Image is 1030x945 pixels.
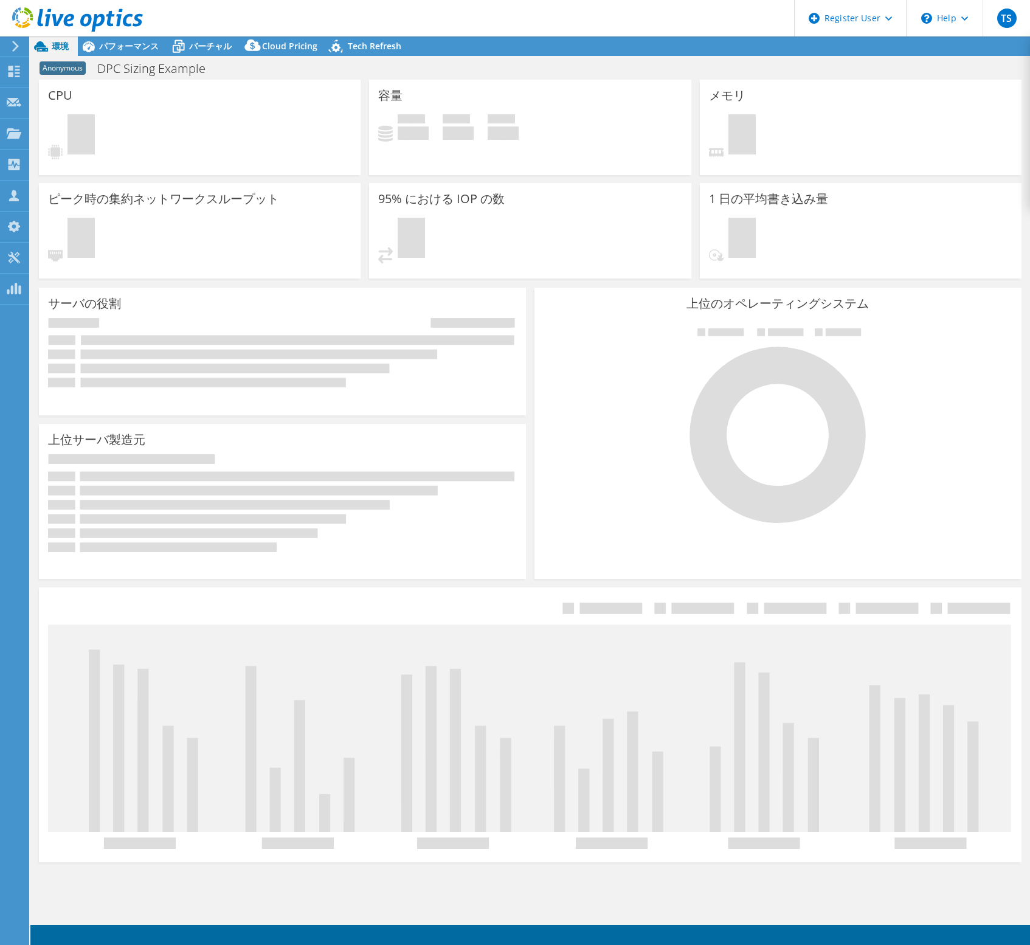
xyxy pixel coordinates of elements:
[48,297,121,310] h3: サーバの役割
[398,126,429,140] h4: 0 GiB
[921,13,932,24] svg: \n
[48,433,145,446] h3: 上位サーバ製造元
[997,9,1017,28] span: TS
[189,40,232,52] span: バーチャル
[488,114,515,126] span: 合計
[709,89,745,102] h3: メモリ
[378,192,505,206] h3: 95% における IOP の数
[52,40,69,52] span: 環境
[92,62,224,75] h1: DPC Sizing Example
[262,40,317,52] span: Cloud Pricing
[443,126,474,140] h4: 0 GiB
[48,89,72,102] h3: CPU
[67,218,95,261] span: 保留中
[378,89,403,102] h3: 容量
[348,40,401,52] span: Tech Refresh
[99,40,159,52] span: パフォーマンス
[728,218,756,261] span: 保留中
[728,114,756,157] span: 保留中
[398,114,425,126] span: 使用済み
[488,126,519,140] h4: 0 GiB
[709,192,828,206] h3: 1 日の平均書き込み量
[443,114,470,126] span: 空き
[544,297,1012,310] h3: 上位のオペレーティングシステム
[398,218,425,261] span: 保留中
[48,192,279,206] h3: ピーク時の集約ネットワークスループット
[40,61,86,75] span: Anonymous
[67,114,95,157] span: 保留中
